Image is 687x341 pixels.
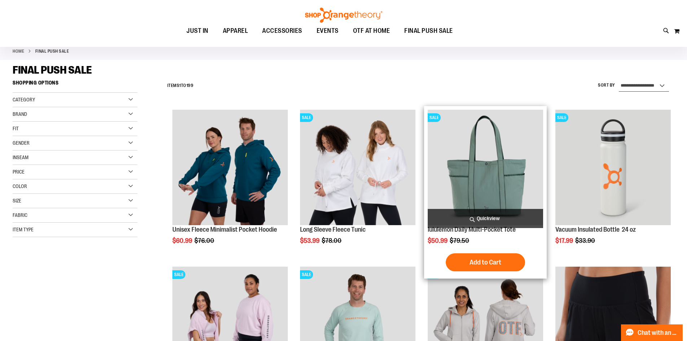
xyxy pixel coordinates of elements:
[552,106,674,263] div: product
[255,23,309,39] a: ACCESSORIES
[13,111,27,117] span: Brand
[322,237,343,244] span: $78.00
[300,237,321,244] span: $53.99
[450,237,470,244] span: $79.50
[621,324,683,341] button: Chat with an Expert
[179,23,216,39] a: JUST IN
[397,23,460,39] a: FINAL PUSH SALE
[300,110,415,225] img: Product image for Fleece Long Sleeve
[172,110,288,226] a: Unisex Fleece Minimalist Pocket Hoodie
[598,82,615,88] label: Sort By
[172,226,277,233] a: Unisex Fleece Minimalist Pocket Hoodie
[13,198,21,204] span: Size
[300,270,313,279] span: SALE
[13,212,27,218] span: Fabric
[309,23,346,39] a: EVENTS
[13,169,25,175] span: Price
[194,237,215,244] span: $76.00
[13,227,34,232] span: Item Type
[346,23,397,39] a: OTF AT HOME
[179,83,181,88] span: 1
[35,48,69,54] strong: FINAL PUSH SALE
[304,8,383,23] img: Shop Orangetheory
[262,23,302,39] span: ACCESSORIES
[353,23,390,39] span: OTF AT HOME
[428,226,516,233] a: lululemon Daily Multi-Pocket Tote
[555,110,671,226] a: Vacuum Insulated Bottle 24 ozSALE
[169,106,291,263] div: product
[167,80,194,91] h2: Items to
[13,64,92,76] span: FINAL PUSH SALE
[555,226,636,233] a: Vacuum Insulated Bottle 24 oz
[424,106,547,279] div: product
[428,110,543,225] img: lululemon Daily Multi-Pocket Tote
[446,253,525,271] button: Add to Cart
[186,23,208,39] span: JUST IN
[555,110,671,225] img: Vacuum Insulated Bottle 24 oz
[13,97,35,102] span: Category
[300,110,415,226] a: Product image for Fleece Long SleeveSALE
[296,106,419,263] div: product
[13,48,24,54] a: Home
[428,113,441,122] span: SALE
[13,183,27,189] span: Color
[172,110,288,225] img: Unisex Fleece Minimalist Pocket Hoodie
[300,226,366,233] a: Long Sleeve Fleece Tunic
[13,126,19,131] span: Fit
[13,76,137,93] strong: Shopping Options
[638,329,678,336] span: Chat with an Expert
[172,237,193,244] span: $60.99
[575,237,596,244] span: $33.90
[428,237,449,244] span: $50.99
[404,23,453,39] span: FINAL PUSH SALE
[300,113,313,122] span: SALE
[172,270,185,279] span: SALE
[428,110,543,226] a: lululemon Daily Multi-Pocket ToteSALE
[216,23,255,39] a: APPAREL
[223,23,248,39] span: APPAREL
[13,154,28,160] span: Inseam
[186,83,194,88] span: 199
[13,140,30,146] span: Gender
[555,237,574,244] span: $17.99
[470,258,501,266] span: Add to Cart
[555,113,568,122] span: SALE
[317,23,339,39] span: EVENTS
[428,209,543,228] a: Quickview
